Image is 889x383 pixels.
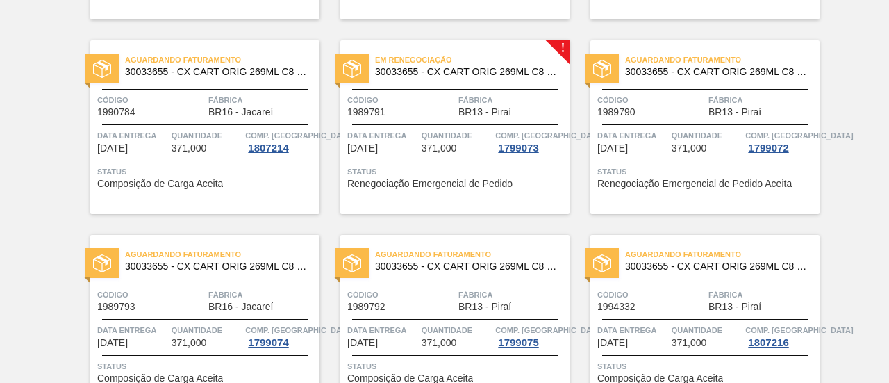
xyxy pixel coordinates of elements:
span: Aguardando Faturamento [375,247,570,261]
span: Em renegociação [375,53,570,67]
div: 1799074 [245,337,291,348]
span: Fábrica [708,93,816,107]
span: Status [97,359,316,373]
img: status [93,60,111,78]
span: Código [597,288,705,302]
span: BR16 - Jacareí [208,107,273,117]
span: Comp. Carga [745,323,853,337]
span: 371,000 [672,338,707,348]
span: Aguardando Faturamento [125,53,319,67]
span: 1990784 [97,107,135,117]
a: !statusEm renegociação30033655 - CX CART ORIG 269ML C8 429 WR 276GCódigo1989791FábricaBR13 - Pira... [319,40,570,214]
div: 1799073 [495,142,541,154]
span: 26/08/2025 [97,143,128,154]
span: Quantidade [422,323,492,337]
span: Quantidade [672,323,742,337]
a: Comp. [GEOGRAPHIC_DATA]1799072 [745,129,816,154]
span: 02/09/2025 [347,338,378,348]
span: Fábrica [208,93,316,107]
a: Comp. [GEOGRAPHIC_DATA]1807214 [245,129,316,154]
span: Quantidade [172,129,242,142]
span: Status [597,165,816,179]
a: Comp. [GEOGRAPHIC_DATA]1807216 [745,323,816,348]
img: status [343,60,361,78]
span: 29/08/2025 [597,143,628,154]
span: Aguardando Faturamento [625,53,820,67]
span: Aguardando Faturamento [125,247,319,261]
span: 27/08/2025 [347,143,378,154]
img: status [593,60,611,78]
span: Data entrega [97,129,168,142]
span: Código [97,93,205,107]
span: Data entrega [597,323,668,337]
span: Código [97,288,205,302]
span: BR13 - Piraí [708,107,761,117]
div: 1807214 [245,142,291,154]
span: Código [347,93,455,107]
span: Aguardando Faturamento [625,247,820,261]
span: Comp. Carga [745,129,853,142]
span: Código [347,288,455,302]
span: Composição de Carga Aceita [97,179,223,189]
span: Data entrega [347,323,418,337]
span: Status [597,359,816,373]
span: BR13 - Piraí [708,302,761,312]
span: 371,000 [172,338,207,348]
span: Comp. Carga [495,323,603,337]
span: Fábrica [458,93,566,107]
span: Quantidade [672,129,742,142]
span: Fábrica [458,288,566,302]
span: BR13 - Piraí [458,107,511,117]
span: Comp. Carga [495,129,603,142]
span: 30033655 - CX CART ORIG 269ML C8 429 WR 276G [625,261,808,272]
a: Comp. [GEOGRAPHIC_DATA]1799075 [495,323,566,348]
span: Renegociação Emergencial de Pedido [347,179,513,189]
span: Status [97,165,316,179]
span: 30033655 - CX CART ORIG 269ML C8 429 WR 276G [125,67,308,77]
a: statusAguardando Faturamento30033655 - CX CART ORIG 269ML C8 429 WR 276GCódigo1989790FábricaBR13 ... [570,40,820,214]
span: Comp. Carga [245,129,353,142]
span: Renegociação Emergencial de Pedido Aceita [597,179,792,189]
span: BR13 - Piraí [458,302,511,312]
span: 10/09/2025 [597,338,628,348]
span: Quantidade [422,129,492,142]
span: 1989790 [597,107,635,117]
span: Comp. Carga [245,323,353,337]
span: 30033655 - CX CART ORIG 269ML C8 429 WR 276G [625,67,808,77]
span: Data entrega [597,129,668,142]
img: status [593,254,611,272]
span: 1994332 [597,302,635,312]
span: Código [597,93,705,107]
span: Quantidade [172,323,242,337]
div: 1799072 [745,142,791,154]
span: Fábrica [708,288,816,302]
span: 1989792 [347,302,385,312]
span: 1989791 [347,107,385,117]
span: Data entrega [97,323,168,337]
a: Comp. [GEOGRAPHIC_DATA]1799074 [245,323,316,348]
span: Fábrica [208,288,316,302]
span: Data entrega [347,129,418,142]
span: Status [347,165,566,179]
span: 371,000 [172,143,207,154]
div: 1807216 [745,337,791,348]
span: 371,000 [422,338,457,348]
div: 1799075 [495,337,541,348]
span: 30033655 - CX CART ORIG 269ML C8 429 WR 276G [375,67,558,77]
span: 1989793 [97,302,135,312]
img: status [93,254,111,272]
span: 02/09/2025 [97,338,128,348]
span: Status [347,359,566,373]
span: 371,000 [422,143,457,154]
span: 30033655 - CX CART ORIG 269ML C8 429 WR 276G [125,261,308,272]
span: 371,000 [672,143,707,154]
span: 30033655 - CX CART ORIG 269ML C8 429 WR 276G [375,261,558,272]
img: status [343,254,361,272]
span: BR16 - Jacareí [208,302,273,312]
a: statusAguardando Faturamento30033655 - CX CART ORIG 269ML C8 429 WR 276GCódigo1990784FábricaBR16 ... [69,40,319,214]
a: Comp. [GEOGRAPHIC_DATA]1799073 [495,129,566,154]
